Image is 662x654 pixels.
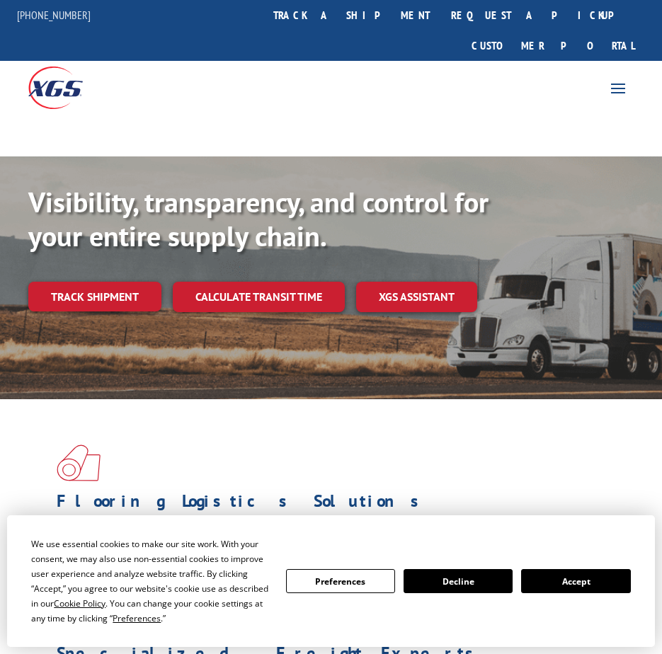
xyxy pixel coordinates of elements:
button: Decline [404,569,513,593]
a: Calculate transit time [173,282,345,312]
span: Cookie Policy [54,597,105,609]
h1: Flooring Logistics Solutions [57,493,595,517]
a: XGS ASSISTANT [356,282,477,312]
div: We use essential cookies to make our site work. With your consent, we may also use non-essential ... [31,537,268,626]
button: Preferences [286,569,395,593]
button: Accept [521,569,630,593]
a: Customer Portal [461,30,645,61]
b: Visibility, transparency, and control for your entire supply chain. [28,183,489,254]
span: Preferences [113,612,161,624]
div: Cookie Consent Prompt [7,515,655,647]
a: [PHONE_NUMBER] [17,8,91,22]
img: xgs-icon-total-supply-chain-intelligence-red [57,444,101,481]
a: Track shipment [28,282,161,311]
